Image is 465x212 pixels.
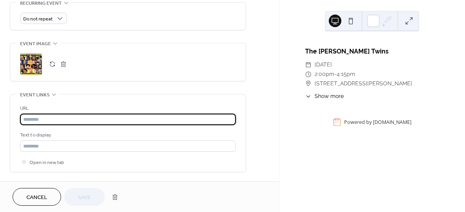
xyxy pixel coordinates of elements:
[315,79,412,88] span: [STREET_ADDRESS][PERSON_NAME]
[20,131,234,139] div: Text to display
[315,60,332,70] span: [DATE]
[20,104,234,112] div: URL
[26,194,47,202] span: Cancel
[20,40,51,48] span: Event image
[373,119,411,125] a: [DOMAIN_NAME]
[305,60,311,70] div: ​
[20,53,42,75] div: ;
[315,92,344,100] span: Show more
[305,47,439,56] div: The [PERSON_NAME] Twins
[305,92,344,100] button: ​Show more
[334,70,337,79] span: -
[30,159,64,167] span: Open in new tab
[305,70,311,79] div: ​
[23,15,53,24] span: Do not repeat
[305,92,311,100] div: ​
[344,119,411,125] div: Powered by
[315,70,334,79] span: 2:00pm
[13,188,61,206] button: Cancel
[305,79,311,88] div: ​
[20,91,50,99] span: Event links
[337,70,355,79] span: 4:15pm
